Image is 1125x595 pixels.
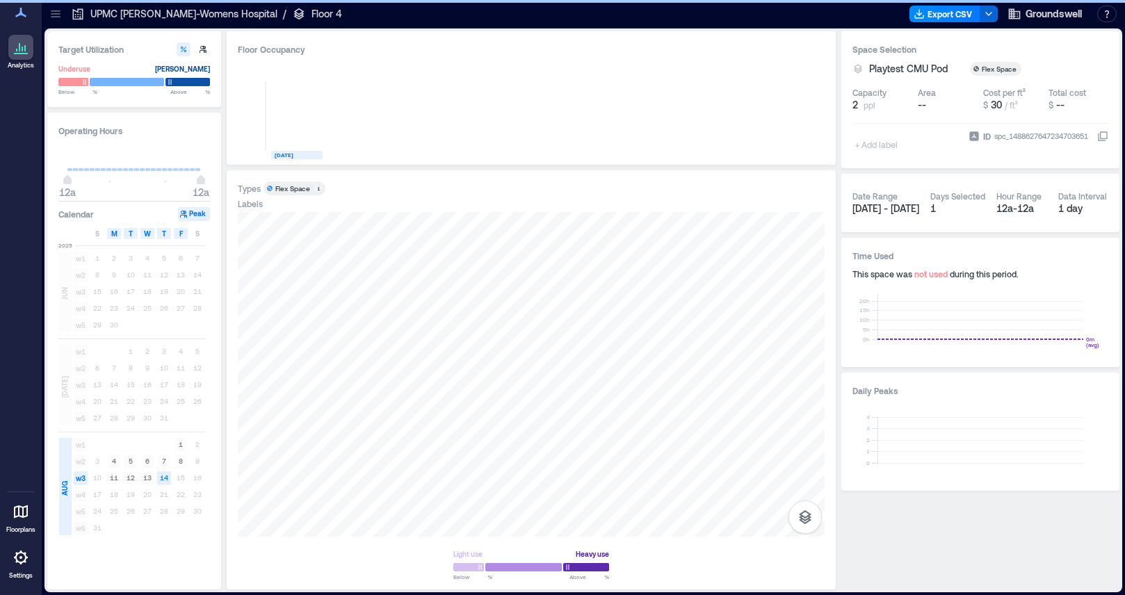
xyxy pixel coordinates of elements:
p: / [283,7,286,21]
span: w1 [74,438,88,452]
div: Hour Range [996,190,1042,202]
span: -- [1056,99,1065,111]
span: ID [983,129,991,143]
button: Groundswell [1003,3,1086,25]
span: Groundswell [1026,7,1082,21]
span: 2 [852,98,858,112]
span: Playtest CMU Pod [869,62,948,76]
p: Floorplans [6,525,35,534]
a: Analytics [3,31,38,74]
text: 7 [162,457,166,465]
span: w4 [74,488,88,502]
tspan: 0h [863,336,870,343]
span: $ [983,100,988,110]
div: 1 [314,184,323,193]
p: Floor 4 [311,7,342,21]
span: T [129,228,133,239]
div: Flex Space [982,64,1019,74]
text: 12 [127,473,135,482]
span: M [111,228,118,239]
tspan: 10h [859,316,870,323]
div: Types [238,183,261,194]
p: UPMC [PERSON_NAME]-Womens Hospital [90,7,277,21]
span: w2 [74,268,88,282]
span: / ft² [1005,100,1018,110]
div: 1 [930,202,985,215]
tspan: 20h [859,297,870,304]
span: w5 [74,505,88,519]
div: Floor Occupancy [238,42,825,56]
span: w1 [74,345,88,359]
div: Capacity [852,87,887,98]
h3: Operating Hours [58,124,210,138]
text: 8 [179,457,183,465]
h3: Daily Peaks [852,384,1108,398]
span: 12a [193,186,209,198]
div: spc_1488627647234703651 [993,129,1090,143]
text: 1 [179,440,183,448]
button: 2 ppl [852,98,912,112]
div: Total cost [1049,87,1086,98]
span: Below % [58,88,97,96]
text: 6 [145,457,149,465]
div: 12a - 12a [996,202,1047,215]
span: Above % [170,88,210,96]
tspan: 2 [866,437,870,443]
button: Peak [178,207,210,221]
div: Days Selected [930,190,985,202]
tspan: 3 [866,425,870,432]
a: Settings [4,541,38,584]
span: F [179,228,183,239]
span: w3 [74,378,88,392]
text: 4 [112,457,116,465]
span: w2 [74,455,88,468]
div: [PERSON_NAME] [155,62,210,76]
div: Light use [453,547,483,561]
span: S [195,228,200,239]
tspan: 0 [866,459,870,466]
button: Flex Space [970,62,1038,76]
div: Date Range [852,190,898,202]
tspan: 5h [863,326,870,333]
span: [DATE] - [DATE] [852,202,919,214]
span: ppl [864,99,875,111]
span: [DATE] [59,376,70,398]
div: Cost per ft² [983,87,1026,98]
span: 2025 [58,241,72,250]
tspan: 4 [866,414,870,421]
span: 12a [59,186,76,198]
a: Floorplans [2,495,40,538]
span: Below % [453,573,492,581]
span: JUN [59,287,70,300]
div: Underuse [58,62,90,76]
h3: Calendar [58,207,94,221]
span: Above % [569,573,609,581]
text: 13 [143,473,152,482]
button: IDspc_1488627647234703651 [1097,131,1108,142]
span: w2 [74,361,88,375]
div: Labels [238,198,263,209]
div: Heavy use [576,547,609,561]
h3: Target Utilization [58,42,210,56]
p: Settings [9,571,33,580]
span: T [162,228,166,239]
div: Data Interval [1058,190,1107,202]
span: w3 [74,285,88,299]
span: not used [914,269,948,279]
span: w4 [74,302,88,316]
button: Export CSV [909,6,980,22]
div: Area [918,87,936,98]
div: Flex Space [275,184,310,193]
div: This space was during this period. [852,268,1108,279]
button: Playtest CMU Pod [869,62,964,76]
span: -- [918,99,926,111]
div: 1 day [1058,202,1109,215]
tspan: 15h [859,307,870,313]
span: w3 [74,471,88,485]
span: 30 [991,99,1002,111]
span: w5 [74,318,88,332]
h3: Space Selection [852,42,1108,56]
span: w6 [74,521,88,535]
text: 14 [160,473,168,482]
span: w4 [74,395,88,409]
